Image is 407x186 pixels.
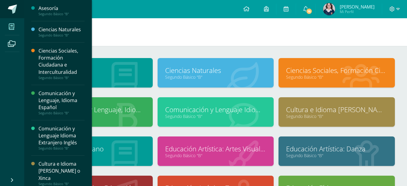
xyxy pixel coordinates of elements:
[165,105,266,114] a: Comunicación y Lenguaje Idioma Extranjero Inglés
[38,160,85,186] a: Cultura e Idioma [PERSON_NAME] o XincaSegundo Básico "B"
[286,144,387,153] a: Educación Artística: Danza
[38,47,85,75] div: Ciencias Sociales, Formación Ciudadana e Interculturalidad
[38,90,85,111] div: Comunicación y Lenguaje, Idioma Español
[38,160,85,181] div: Cultura e Idioma [PERSON_NAME] o Xinca
[286,105,387,114] a: Cultura e Idioma [PERSON_NAME] o Xinca
[38,90,85,115] a: Comunicación y Lenguaje, Idioma EspañolSegundo Básico "B"
[44,74,145,80] a: Segundo Básico "B"
[286,66,387,75] a: Ciencias Sociales, Formación Ciudadana e Interculturalidad
[38,26,85,33] div: Ciencias Naturales
[323,3,335,15] img: 849aadf8a0ed262548596e344b522165.png
[44,144,145,153] a: Desarrollo Humano
[38,111,85,115] div: Segundo Básico "B"
[38,125,85,150] a: Comunicación y Lenguaje Idioma Extranjero InglésSegundo Básico "B"
[38,33,85,37] div: Segundo Básico "B"
[286,74,387,80] a: Segundo Básico "B"
[38,5,85,16] a: AsesoríaSegundo Básico "B"
[165,113,266,119] a: Segundo Básico "B"
[44,105,145,114] a: Comunicación y Lenguaje, Idioma Español
[165,144,266,153] a: Educación Artística: Artes Visuales
[38,5,85,12] div: Asesoría
[38,47,85,80] a: Ciencias Sociales, Formación Ciudadana e InterculturalidadSegundo Básico "B"
[44,113,145,119] a: Segundo Básico "B"
[286,153,387,158] a: Segundo Básico "B"
[38,12,85,16] div: Segundo Básico "B"
[340,4,375,10] span: [PERSON_NAME]
[38,146,85,150] div: Segundo Básico "B"
[306,8,312,15] span: 16
[38,26,85,37] a: Ciencias NaturalesSegundo Básico "B"
[44,153,145,158] a: Segundo Básico "B"
[38,76,85,80] div: Segundo Básico "B"
[44,66,145,75] a: Asesoría
[38,182,85,186] div: Segundo Básico "B"
[165,66,266,75] a: Ciencias Naturales
[340,9,375,14] span: Mi Perfil
[38,125,85,146] div: Comunicación y Lenguaje Idioma Extranjero Inglés
[286,113,387,119] a: Segundo Básico "B"
[165,74,266,80] a: Segundo Básico "B"
[165,153,266,158] a: Segundo Básico "B"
